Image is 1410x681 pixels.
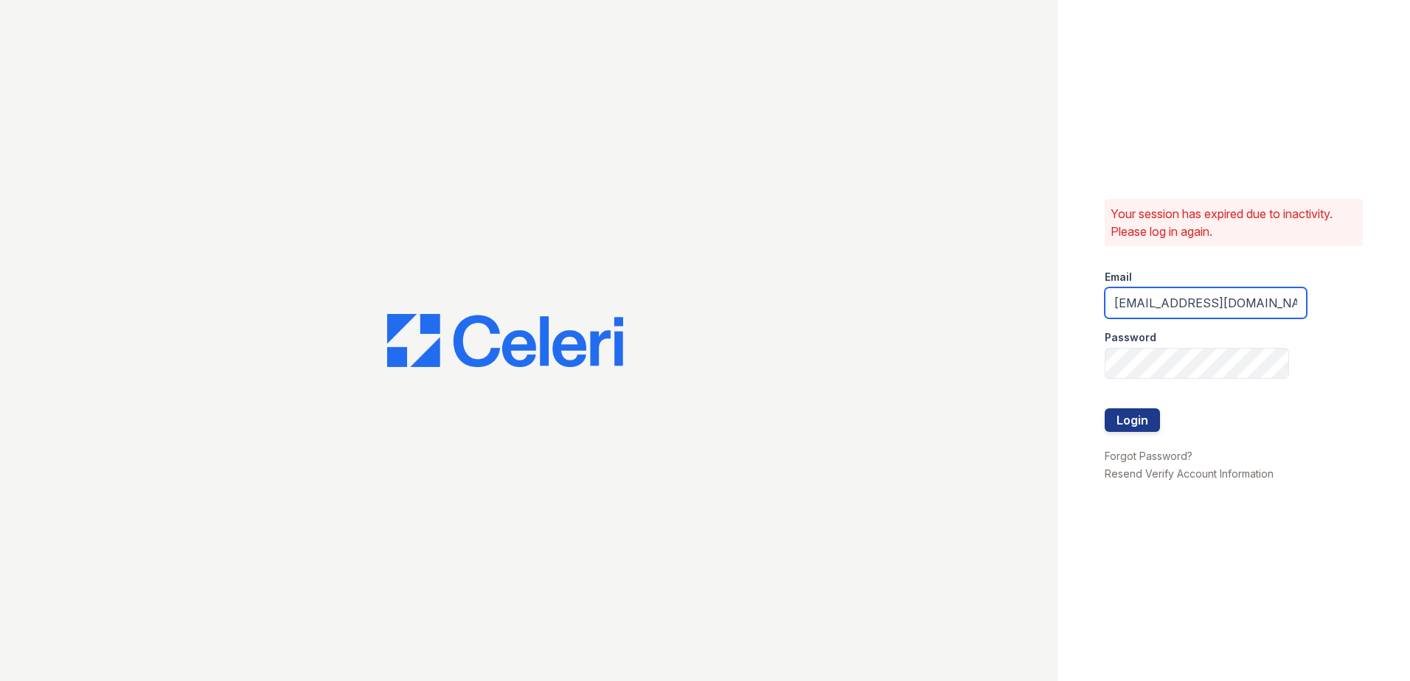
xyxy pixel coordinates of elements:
label: Email [1105,270,1132,284]
a: Resend Verify Account Information [1105,467,1274,480]
a: Forgot Password? [1105,450,1192,462]
label: Password [1105,330,1156,345]
img: CE_Logo_Blue-a8612792a0a2168367f1c8372b55b34899dd931a85d93a1a3d3e32e68fde9ad4.png [387,314,623,367]
button: Login [1105,408,1160,432]
p: Your session has expired due to inactivity. Please log in again. [1111,205,1357,240]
